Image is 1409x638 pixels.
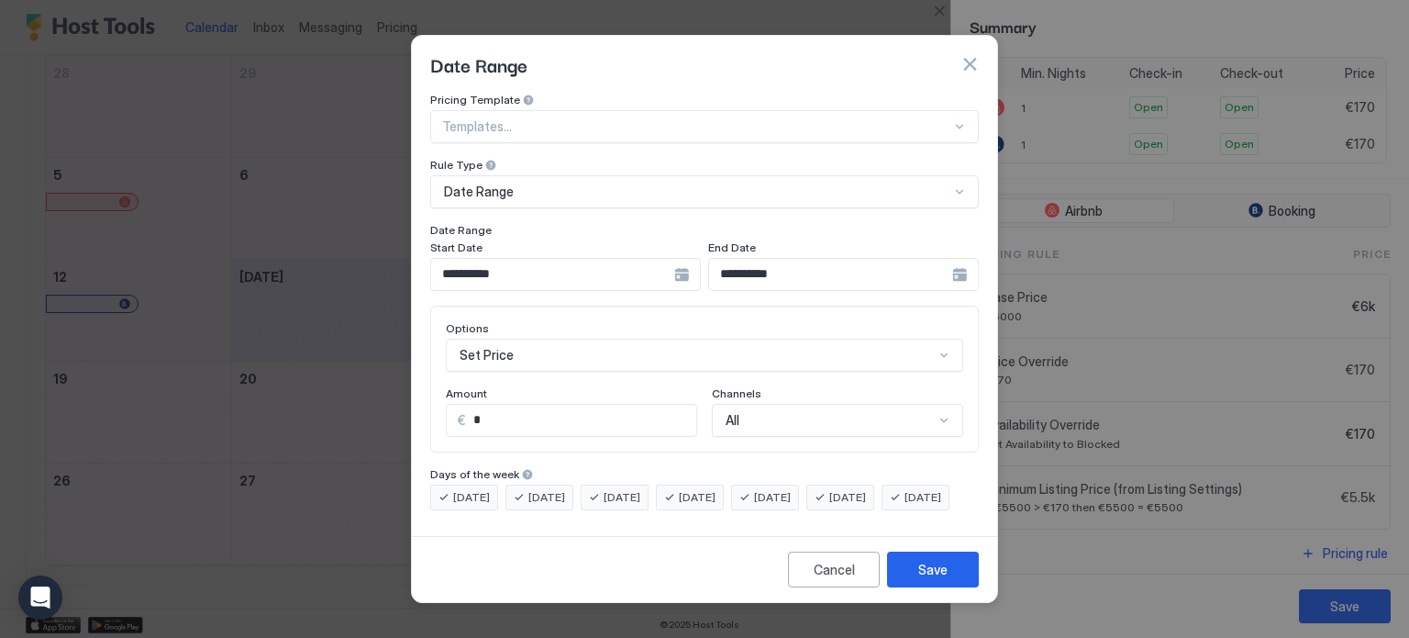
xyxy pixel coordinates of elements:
button: Cancel [788,552,880,588]
span: Date Range [444,184,514,200]
span: [DATE] [453,489,490,506]
span: Days of the week [430,467,519,481]
span: Date Range [430,50,527,78]
span: [DATE] [904,489,941,506]
span: Start Date [430,241,483,254]
span: [DATE] [679,489,716,506]
span: € [458,412,466,429]
input: Input Field [466,405,696,436]
span: Channels [712,386,761,400]
div: Cancel [814,560,855,579]
span: All [726,412,739,429]
span: Amount [446,386,487,400]
div: Save [918,560,948,579]
span: Options [446,321,489,335]
span: [DATE] [829,489,866,506]
span: End Date [708,241,756,254]
span: [DATE] [604,489,640,506]
span: Pricing Template [430,93,520,106]
span: Date Range [430,223,492,237]
div: Open Intercom Messenger [18,576,62,620]
button: Save [887,552,979,588]
input: Input Field [431,259,674,290]
input: Input Field [709,259,952,290]
span: [DATE] [528,489,565,506]
span: Set Price [460,347,514,364]
span: [DATE] [754,489,791,506]
span: Rule Type [430,158,483,172]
